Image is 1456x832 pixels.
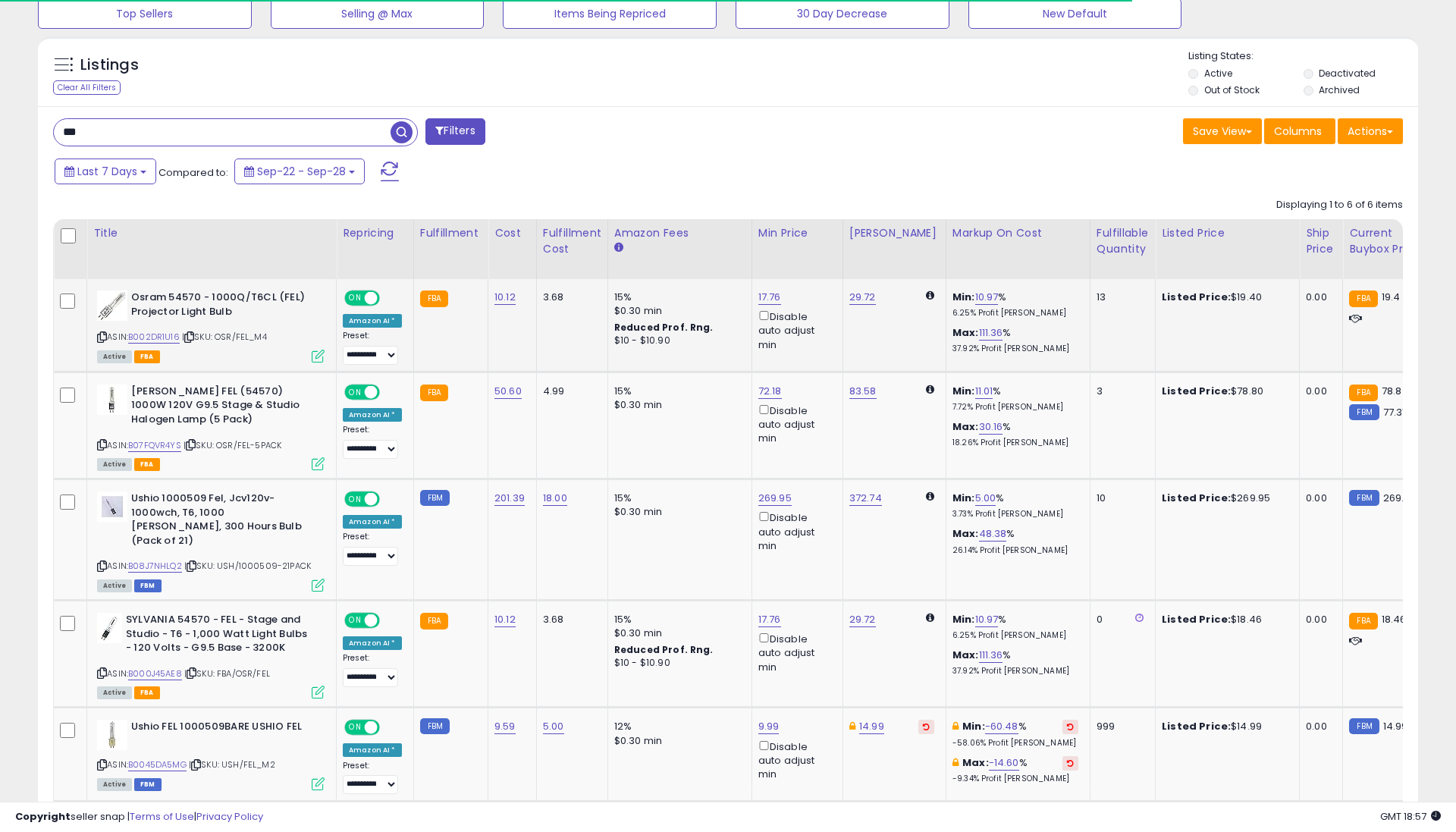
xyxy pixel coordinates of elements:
div: Disable auto adjust min [758,509,831,553]
div: Amazon AI * [343,515,402,529]
div: 12% [614,720,740,733]
a: 111.36 [979,648,1003,663]
p: 37.92% Profit [PERSON_NAME] [952,666,1078,677]
p: -58.06% Profit [PERSON_NAME] [952,738,1078,749]
b: Ushio 1000509 Fel, Jcv120v-1000wch, T6, 1000 [PERSON_NAME], 300 Hours Bulb (Pack of 21) [131,491,315,551]
div: Disable auto adjust min [758,738,831,782]
div: Preset: [343,653,402,687]
a: -60.48 [985,719,1018,734]
img: 31nW+VV2AeL._SL40_.jpg [97,385,127,415]
div: $0.30 min [614,734,740,748]
a: 10.12 [494,290,516,305]
span: | SKU: USH/1000509-21PACK [184,560,311,572]
a: 72.18 [758,384,782,399]
small: FBM [1349,490,1379,506]
a: 10.97 [975,290,999,305]
div: ASIN: [97,613,325,697]
div: $78.80 [1162,385,1288,398]
a: 372.74 [849,491,882,506]
b: Max: [952,648,979,662]
div: 0.00 [1306,385,1331,398]
span: All listings currently available for purchase on Amazon [97,579,132,592]
div: 0 [1097,613,1144,626]
div: Amazon AI * [343,636,402,650]
a: 269.95 [758,491,792,506]
small: Amazon Fees. [614,241,623,255]
div: Amazon AI * [343,743,402,757]
b: Listed Price: [1162,612,1231,626]
b: Min: [952,384,975,398]
small: FBA [1349,613,1377,629]
span: Last 7 Days [77,164,137,179]
a: 9.59 [494,719,516,734]
div: 0.00 [1306,720,1331,733]
a: 18.00 [543,491,567,506]
div: % [952,756,1078,784]
span: FBA [134,350,160,363]
label: Active [1204,67,1232,80]
div: Title [93,225,330,241]
div: 3 [1097,385,1144,398]
span: OFF [378,614,402,627]
div: 999 [1097,720,1144,733]
img: 410u-KB7-CL._SL40_.jpg [97,613,122,643]
small: FBA [420,613,448,629]
div: Markup on Cost [952,225,1084,241]
label: Archived [1319,83,1360,96]
a: 11.01 [975,384,993,399]
div: Fulfillment [420,225,482,241]
b: Min: [952,612,975,626]
p: 26.14% Profit [PERSON_NAME] [952,545,1078,556]
div: % [952,720,1078,748]
span: Sep-22 - Sep-28 [257,164,346,179]
span: ON [346,385,365,398]
a: 10.97 [975,612,999,627]
small: FBA [1349,290,1377,307]
small: FBA [420,290,448,307]
span: FBM [134,778,162,791]
button: Filters [425,118,485,145]
a: 10.12 [494,612,516,627]
p: 7.72% Profit [PERSON_NAME] [952,402,1078,413]
span: All listings currently available for purchase on Amazon [97,350,132,363]
p: 6.25% Profit [PERSON_NAME] [952,630,1078,641]
div: Fulfillment Cost [543,225,601,257]
img: 41LN84+bVqL._SL40_.jpg [97,290,127,321]
div: Disable auto adjust min [758,308,831,352]
div: Clear All Filters [53,80,121,95]
div: Preset: [343,532,402,566]
a: 111.36 [979,325,1003,341]
p: 3.73% Profit [PERSON_NAME] [952,509,1078,520]
b: Max: [952,419,979,434]
div: $19.40 [1162,290,1288,304]
button: Save View [1183,118,1262,144]
div: $269.95 [1162,491,1288,505]
p: -9.34% Profit [PERSON_NAME] [952,774,1078,784]
div: Disable auto adjust min [758,630,831,674]
span: All listings currently available for purchase on Amazon [97,458,132,471]
a: Privacy Policy [196,809,263,824]
span: All listings currently available for purchase on Amazon [97,778,132,791]
span: FBA [134,686,160,699]
div: 4.99 [543,385,596,398]
a: B0045DA5MG [128,758,187,771]
div: Amazon AI * [343,314,402,328]
a: 201.39 [494,491,525,506]
span: | SKU: USH/FEL_M2 [189,758,275,771]
div: % [952,491,1078,520]
b: Max: [952,325,979,340]
div: 15% [614,491,740,505]
span: 19.4 [1382,290,1401,304]
button: Actions [1338,118,1403,144]
a: 17.76 [758,612,781,627]
div: % [952,648,1078,677]
a: B08J7NHLQ2 [128,560,182,573]
span: All listings currently available for purchase on Amazon [97,686,132,699]
div: Fulfillable Quantity [1097,225,1149,257]
b: [PERSON_NAME] FEL (54570) 1000W 120V G9.5 Stage & Studio Halogen Lamp (5 Pack) [131,385,315,431]
span: FBM [134,579,162,592]
a: Terms of Use [130,809,194,824]
img: 31inMyN6N8L._SL40_.jpg [97,491,127,522]
div: % [952,326,1078,354]
span: | SKU: FBA/OSR/FEL [184,667,270,680]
